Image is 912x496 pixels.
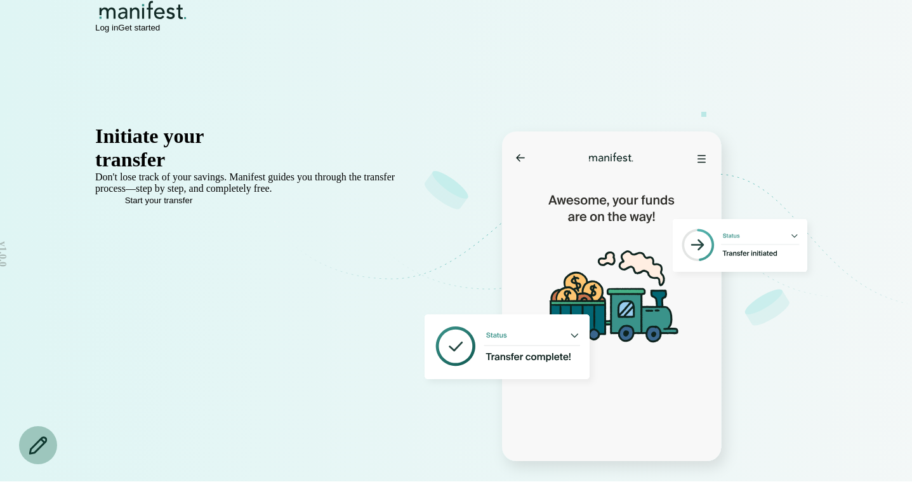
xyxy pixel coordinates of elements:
[165,148,256,171] span: in minutes
[125,196,193,205] span: Start your transfer
[95,124,421,148] div: Initiate your
[118,23,160,32] button: Get started
[95,196,222,205] button: Start your transfer
[95,148,421,171] div: transfer
[95,23,118,32] button: Log in
[95,171,421,194] p: Don't lose track of your savings. Manifest guides you through the transfer process—step by step, ...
